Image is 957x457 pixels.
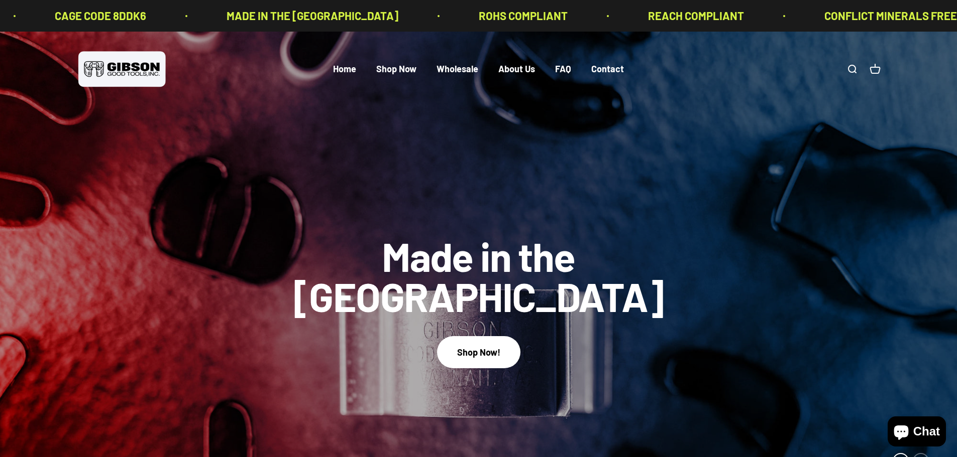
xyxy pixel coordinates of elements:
[591,64,624,75] a: Contact
[283,272,675,320] split-lines: Made in the [GEOGRAPHIC_DATA]
[333,64,356,75] a: Home
[555,64,571,75] a: FAQ
[460,7,549,25] p: ROHS COMPLIANT
[437,336,520,368] button: Shop Now!
[457,345,500,360] div: Shop Now!
[376,64,416,75] a: Shop Now
[36,7,127,25] p: CAGE CODE 8DDK6
[805,7,938,25] p: CONFLICT MINERALS FREE
[885,416,949,449] inbox-online-store-chat: Shopify online store chat
[629,7,725,25] p: REACH COMPLIANT
[207,7,379,25] p: MADE IN THE [GEOGRAPHIC_DATA]
[437,64,478,75] a: Wholesale
[498,64,535,75] a: About Us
